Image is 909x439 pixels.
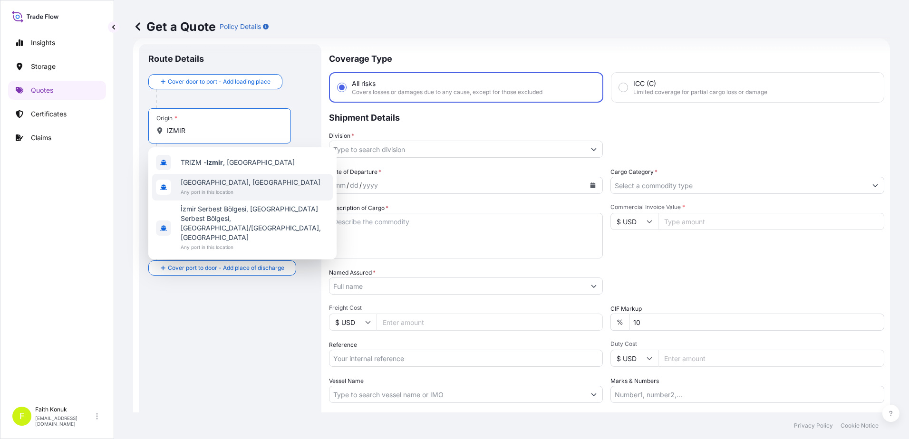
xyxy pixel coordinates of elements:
[167,126,279,135] input: Origin
[133,19,216,34] p: Get a Quote
[181,158,295,167] span: TRIZM - , [GEOGRAPHIC_DATA]
[329,268,376,277] label: Named Assured
[611,177,867,194] input: Select a commodity type
[181,187,320,197] span: Any port in this location
[168,77,271,86] span: Cover door to port - Add loading place
[359,180,362,191] div: /
[377,314,603,331] input: Enter amount
[794,422,833,429] p: Privacy Policy
[658,350,884,367] input: Enter amount
[610,203,884,211] span: Commercial Invoice Value
[329,304,603,312] span: Freight Cost
[585,277,602,295] button: Show suggestions
[181,204,329,242] span: İzmir Serbest Bölgesi, [GEOGRAPHIC_DATA] Serbest Bölgesi, [GEOGRAPHIC_DATA]/[GEOGRAPHIC_DATA], [G...
[658,213,884,230] input: Type amount
[585,178,600,193] button: Calendar
[35,406,94,413] p: Faith Konuk
[349,180,359,191] div: day,
[329,44,884,72] p: Coverage Type
[156,115,177,122] div: Origin
[610,340,884,348] span: Duty Cost
[633,88,767,96] span: Limited coverage for partial cargo loss or damage
[329,277,585,295] input: Full name
[610,314,629,331] div: %
[329,350,603,367] input: Your internal reference
[181,178,320,187] span: [GEOGRAPHIC_DATA], [GEOGRAPHIC_DATA]
[610,167,658,177] label: Cargo Category
[35,415,94,427] p: [EMAIL_ADDRESS][DOMAIN_NAME]
[31,133,51,143] p: Claims
[329,203,388,213] label: Description of Cargo
[31,109,67,119] p: Certificates
[220,22,261,31] p: Policy Details
[610,376,659,386] label: Marks & Numbers
[329,103,884,131] p: Shipment Details
[585,386,602,403] button: Show suggestions
[347,180,349,191] div: /
[31,38,55,48] p: Insights
[352,88,542,96] span: Covers losses or damages due to any cause, except for those excluded
[19,411,25,421] span: F
[181,242,329,252] span: Any port in this location
[841,422,879,429] p: Cookie Notice
[867,177,884,194] button: Show suggestions
[329,131,354,141] label: Division
[633,79,656,88] span: ICC (C)
[362,180,379,191] div: year,
[148,53,204,65] p: Route Details
[352,79,376,88] span: All risks
[329,376,364,386] label: Vessel Name
[31,62,56,71] p: Storage
[168,263,284,273] span: Cover port to door - Add place of discharge
[333,180,347,191] div: month,
[329,141,585,158] input: Type to search division
[585,141,602,158] button: Show suggestions
[629,314,884,331] input: Enter percentage
[329,386,585,403] input: Type to search vessel name or IMO
[610,386,884,403] input: Number1, number2,...
[329,340,357,350] label: Reference
[31,86,53,95] p: Quotes
[206,158,223,166] b: Izmir
[610,304,642,314] label: CIF Markup
[329,167,381,177] span: Date of Departure
[148,147,337,259] div: Show suggestions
